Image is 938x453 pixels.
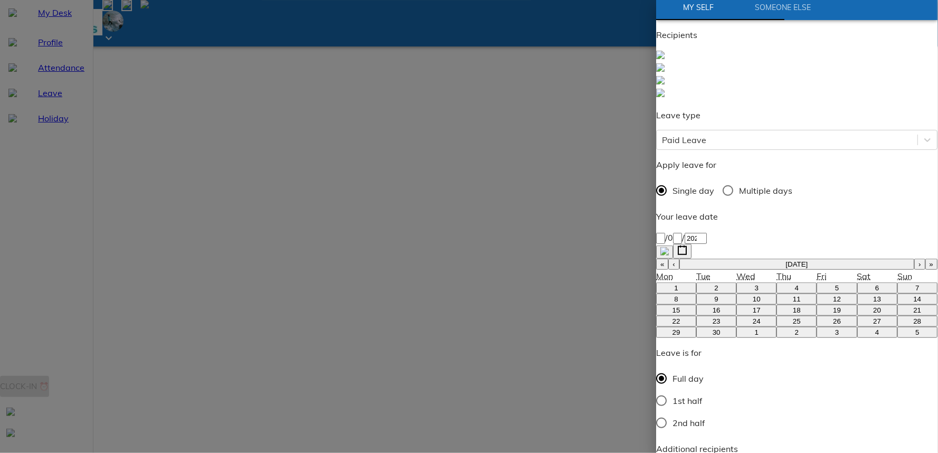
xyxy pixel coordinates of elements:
abbr: September 11, 2025 [793,295,801,303]
button: September 3, 2025 [737,282,777,294]
span: 1st half [673,394,703,407]
abbr: October 2, 2025 [795,328,799,336]
p: Leave is for [657,346,714,359]
button: [DATE] [680,259,915,270]
abbr: September 1, 2025 [675,284,678,292]
img: defaultEmp.0e2b4d71.svg [657,76,665,84]
span: Apply leave for [657,159,717,170]
button: September 23, 2025 [697,316,737,327]
abbr: September 21, 2025 [914,306,922,314]
button: September 19, 2025 [817,305,857,316]
abbr: September 29, 2025 [673,328,681,336]
a: Harsha Marigowda [657,88,938,100]
button: October 2, 2025 [777,327,817,338]
button: September 1, 2025 [657,282,697,294]
button: September 27, 2025 [858,316,898,327]
button: September 9, 2025 [697,294,737,305]
span: Full day [673,372,704,385]
abbr: September 19, 2025 [833,306,841,314]
span: Single day [673,184,715,197]
button: September 21, 2025 [898,305,938,316]
abbr: September 8, 2025 [675,295,678,303]
abbr: October 3, 2025 [836,328,839,336]
input: -- [674,233,683,244]
a: Shreya Goyal [657,75,938,88]
button: September 20, 2025 [858,305,898,316]
button: September 13, 2025 [858,294,898,305]
img: defaultEmp.0e2b4d71.svg [657,51,665,59]
a: Kriti Agarwal [657,50,938,62]
p: Leave type [657,109,938,121]
button: September 26, 2025 [817,316,857,327]
abbr: September 14, 2025 [914,295,922,303]
abbr: September 15, 2025 [673,306,681,314]
button: « [657,259,669,270]
button: September 29, 2025 [657,327,697,338]
span: 2nd half [673,417,705,429]
span: Multiple days [740,184,793,197]
abbr: September 23, 2025 [713,317,721,325]
abbr: September 16, 2025 [713,306,721,314]
img: defaultEmp.0e2b4d71.svg [657,89,665,97]
button: September 7, 2025 [898,282,938,294]
abbr: October 4, 2025 [876,328,879,336]
button: September 17, 2025 [737,305,777,316]
button: September 6, 2025 [858,282,898,294]
input: -- [657,233,666,244]
button: September 8, 2025 [657,294,697,305]
abbr: September 24, 2025 [753,317,761,325]
abbr: Wednesday [737,271,756,281]
button: September 16, 2025 [697,305,737,316]
button: September 28, 2025 [898,316,938,327]
abbr: September 6, 2025 [876,284,879,292]
abbr: September 18, 2025 [793,306,801,314]
span: / [683,232,685,243]
abbr: September 17, 2025 [753,306,761,314]
button: September 5, 2025 [817,282,857,294]
div: daytype [657,180,938,202]
abbr: September 5, 2025 [836,284,839,292]
abbr: September 13, 2025 [874,295,882,303]
button: September 4, 2025 [777,282,817,294]
img: clearIcon.00697547.svg [661,247,669,256]
button: October 3, 2025 [817,327,857,338]
button: September 22, 2025 [657,316,697,327]
button: September 14, 2025 [898,294,938,305]
button: October 4, 2025 [858,327,898,338]
abbr: September 28, 2025 [914,317,922,325]
abbr: September 3, 2025 [755,284,759,292]
abbr: September 25, 2025 [793,317,801,325]
abbr: September 2, 2025 [715,284,718,292]
abbr: September 27, 2025 [874,317,882,325]
abbr: Tuesday [697,271,711,281]
button: September 2, 2025 [697,282,737,294]
span: 0 [668,232,674,243]
abbr: Monday [657,271,674,281]
button: September 24, 2025 [737,316,777,327]
span: Someone Else [747,1,819,14]
button: September 12, 2025 [817,294,857,305]
a: Sumhr Admin [657,62,938,75]
abbr: Friday [817,271,827,281]
abbr: September 26, 2025 [833,317,841,325]
span: Your leave date [657,211,718,222]
div: Paid Leave [662,134,707,146]
div: Gender [657,367,714,434]
button: September 25, 2025 [777,316,817,327]
button: September 10, 2025 [737,294,777,305]
input: ---- [685,233,707,244]
button: September 30, 2025 [697,327,737,338]
abbr: Thursday [777,271,792,281]
span: / [666,232,668,243]
abbr: September 7, 2025 [916,284,920,292]
abbr: Sunday [898,271,913,281]
button: » [926,259,938,270]
abbr: September 20, 2025 [874,306,882,314]
button: › [915,259,925,270]
abbr: September 22, 2025 [673,317,681,325]
button: ‹ [669,259,679,270]
abbr: September 9, 2025 [715,295,718,303]
button: October 1, 2025 [737,327,777,338]
button: October 5, 2025 [898,327,938,338]
abbr: September 10, 2025 [753,295,761,303]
